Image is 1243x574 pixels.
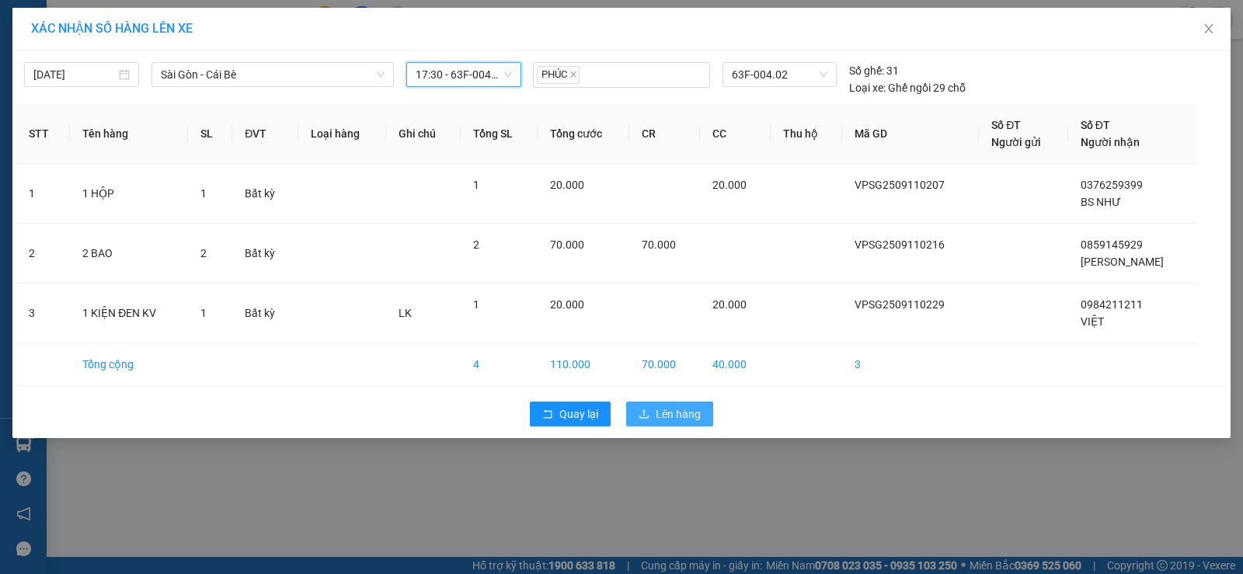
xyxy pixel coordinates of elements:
[656,405,701,423] span: Lên hàng
[530,402,611,426] button: rollbackQuay lại
[626,402,713,426] button: uploadLên hàng
[991,119,1021,131] span: Số ĐT
[842,104,980,164] th: Mã GD
[538,104,629,164] th: Tổng cước
[232,164,298,224] td: Bất kỳ
[1187,8,1231,51] button: Close
[639,409,649,421] span: upload
[550,179,584,191] span: 20.000
[16,164,70,224] td: 1
[1081,298,1143,311] span: 0984211211
[559,405,598,423] span: Quay lại
[1081,119,1110,131] span: Số ĐT
[70,164,188,224] td: 1 HỘP
[461,343,538,386] td: 4
[376,70,385,79] span: down
[461,104,538,164] th: Tổng SL
[1081,238,1143,251] span: 0859145929
[1081,136,1140,148] span: Người nhận
[842,343,980,386] td: 3
[629,104,700,164] th: CR
[16,104,70,164] th: STT
[200,247,207,259] span: 2
[1081,315,1104,328] span: VIỆT
[712,179,747,191] span: 20.000
[200,307,207,319] span: 1
[1081,179,1143,191] span: 0376259399
[537,66,580,84] span: PHÚC
[232,104,298,164] th: ĐVT
[849,79,886,96] span: Loại xe:
[849,62,899,79] div: 31
[855,179,945,191] span: VPSG2509110207
[473,298,479,311] span: 1
[1203,23,1215,35] span: close
[298,104,386,164] th: Loại hàng
[629,343,700,386] td: 70.000
[70,104,188,164] th: Tên hàng
[232,224,298,284] td: Bất kỳ
[550,298,584,311] span: 20.000
[700,343,771,386] td: 40.000
[399,307,412,319] span: LK
[542,409,553,421] span: rollback
[416,63,512,86] span: 17:30 - 63F-004.02
[473,238,479,251] span: 2
[855,298,945,311] span: VPSG2509110229
[31,21,193,36] span: XÁC NHẬN SỐ HÀNG LÊN XE
[16,284,70,343] td: 3
[70,224,188,284] td: 2 BAO
[991,136,1041,148] span: Người gửi
[550,238,584,251] span: 70.000
[771,104,842,164] th: Thu hộ
[849,79,966,96] div: Ghế ngồi 29 chỗ
[855,238,945,251] span: VPSG2509110216
[200,187,207,200] span: 1
[16,224,70,284] td: 2
[70,284,188,343] td: 1 KIỆN ĐEN KV
[712,298,747,311] span: 20.000
[161,63,385,86] span: Sài Gòn - Cái Bè
[1081,256,1164,268] span: [PERSON_NAME]
[386,104,461,164] th: Ghi chú
[473,179,479,191] span: 1
[188,104,232,164] th: SL
[33,66,116,83] input: 11/09/2025
[232,284,298,343] td: Bất kỳ
[849,62,884,79] span: Số ghế:
[732,63,827,86] span: 63F-004.02
[700,104,771,164] th: CC
[538,343,629,386] td: 110.000
[569,71,577,78] span: close
[642,238,676,251] span: 70.000
[1081,196,1121,208] span: BS NHƯ
[70,343,188,386] td: Tổng cộng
